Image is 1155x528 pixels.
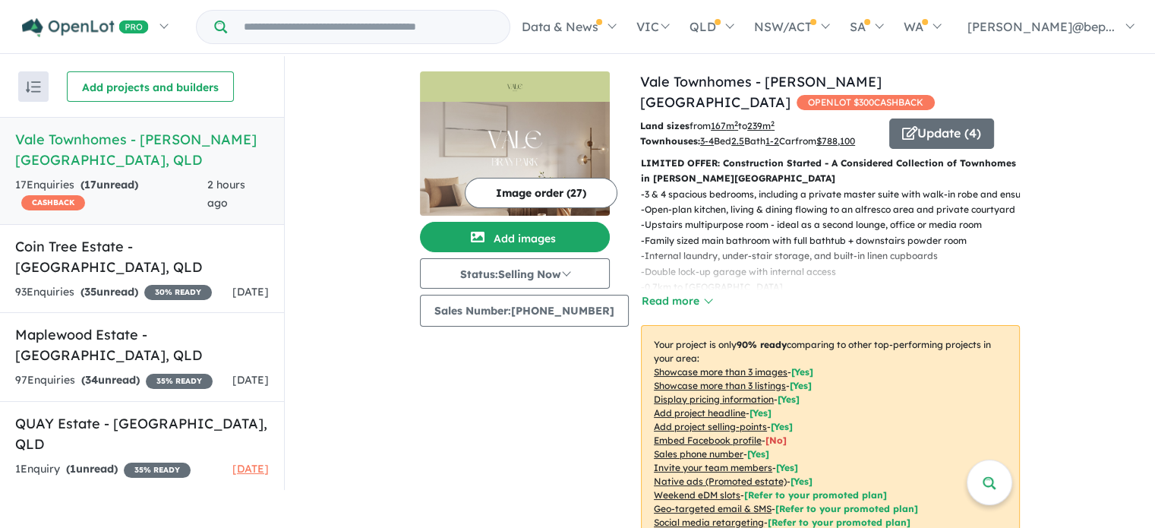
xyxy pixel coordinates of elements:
[744,489,887,501] span: [Refer to your promoted plan]
[146,374,213,389] span: 35 % READY
[889,119,994,149] button: Update (4)
[230,11,506,43] input: Try estate name, suburb, builder or developer
[85,373,98,387] span: 34
[765,135,779,147] u: 1-2
[654,407,746,419] u: Add project headline
[641,292,712,310] button: Read more
[641,248,1032,264] p: - Internal laundry, under-stair storage, and built-in linen cupboards
[654,421,767,432] u: Add project selling-points
[700,135,714,147] u: 3-4
[15,371,213,390] div: 97 Enquir ies
[84,178,96,191] span: 17
[797,95,935,110] span: OPENLOT $ 300 CASHBACK
[207,178,245,210] span: 2 hours ago
[654,503,772,514] u: Geo-targeted email & SMS
[232,285,269,299] span: [DATE]
[420,71,610,216] a: Vale Townhomes - Bray Park LogoVale Townhomes - Bray Park
[791,366,813,378] span: [ Yes ]
[711,120,738,131] u: 167 m
[768,517,910,528] span: [Refer to your promoted plan]
[640,73,882,111] a: Vale Townhomes - [PERSON_NAME][GEOGRAPHIC_DATA]
[15,236,269,277] h5: Coin Tree Estate - [GEOGRAPHIC_DATA] , QLD
[776,462,798,473] span: [ Yes ]
[747,120,775,131] u: 239 m
[654,462,772,473] u: Invite your team members
[654,476,787,487] u: Native ads (Promoted estate)
[232,373,269,387] span: [DATE]
[747,448,769,460] span: [ Yes ]
[15,129,269,170] h5: Vale Townhomes - [PERSON_NAME][GEOGRAPHIC_DATA] , QLD
[778,394,800,405] span: [ Yes ]
[465,178,617,208] button: Image order (27)
[641,156,1020,187] p: LIMITED OFFER: Construction Started - A Considered Collection of Townhomes in [PERSON_NAME][GEOGR...
[420,295,629,327] button: Sales Number:[PHONE_NUMBER]
[775,503,918,514] span: [Refer to your promoted plan]
[21,195,85,210] span: CASHBACK
[26,81,41,93] img: sort.svg
[66,462,118,476] strong: ( unread)
[81,373,140,387] strong: ( unread)
[641,280,1032,295] p: - 0.7km to [GEOGRAPHIC_DATA]
[84,285,96,299] span: 35
[124,463,191,478] span: 35 % READY
[15,283,212,302] div: 93 Enquir ies
[654,394,774,405] u: Display pricing information
[641,187,1032,202] p: - 3 & 4 spacious bedrooms, including a private master suite with walk-in robe and ensuite
[654,435,762,446] u: Embed Facebook profile
[734,119,738,128] sup: 2
[640,134,878,149] p: Bed Bath Car from
[654,517,764,528] u: Social media retargeting
[80,285,138,299] strong: ( unread)
[420,102,610,216] img: Vale Townhomes - Bray Park
[791,476,813,487] span: [Yes]
[420,258,610,289] button: Status:Selling Now
[70,462,76,476] span: 1
[67,71,234,102] button: Add projects and builders
[654,380,786,391] u: Showcase more than 3 listings
[640,135,700,147] b: Townhouses:
[641,202,1032,217] p: - Open-plan kitchen, living & dining flowing to an alfresco area and private courtyard
[765,435,787,446] span: [ No ]
[15,413,269,454] h5: QUAY Estate - [GEOGRAPHIC_DATA] , QLD
[80,178,138,191] strong: ( unread)
[426,77,604,96] img: Vale Townhomes - Bray Park Logo
[15,176,207,213] div: 17 Enquir ies
[738,120,775,131] span: to
[641,233,1032,248] p: - Family sized main bathroom with full bathtub + downstairs powder room
[790,380,812,391] span: [ Yes ]
[22,18,149,37] img: Openlot PRO Logo White
[641,264,1032,280] p: - Double lock-up garage with internal access
[771,119,775,128] sup: 2
[232,462,269,476] span: [DATE]
[654,448,743,460] u: Sales phone number
[654,366,787,378] u: Showcase more than 3 images
[737,339,787,350] b: 90 % ready
[420,222,610,252] button: Add images
[654,489,740,501] u: Weekend eDM slots
[144,285,212,300] span: 30 % READY
[749,407,772,419] span: [ Yes ]
[15,460,191,479] div: 1 Enquir y
[640,120,690,131] b: Land sizes
[731,135,744,147] u: 2.5
[967,19,1115,34] span: [PERSON_NAME]@bep...
[640,119,878,134] p: from
[15,324,269,365] h5: Maplewood Estate - [GEOGRAPHIC_DATA] , QLD
[816,135,855,147] u: $ 788,100
[771,421,793,432] span: [ Yes ]
[641,217,1032,232] p: - Upstairs multipurpose room - ideal as a second lounge, office or media room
